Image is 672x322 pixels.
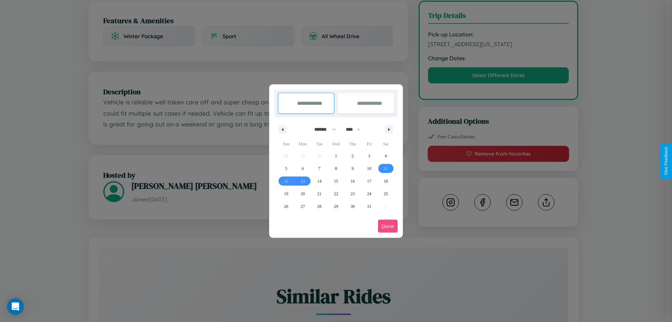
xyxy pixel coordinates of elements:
span: 19 [284,187,288,200]
button: 7 [311,162,328,175]
span: 1 [335,150,337,162]
button: 1 [328,150,344,162]
button: 12 [278,175,294,187]
span: 29 [334,200,338,213]
div: Give Feedback [664,147,668,175]
span: 21 [317,187,322,200]
span: 20 [301,187,305,200]
span: 10 [367,162,371,175]
span: 18 [384,175,388,187]
span: 23 [350,187,355,200]
span: 12 [284,175,288,187]
button: Done [378,220,398,233]
span: 7 [318,162,321,175]
span: 16 [350,175,355,187]
button: 5 [278,162,294,175]
span: 22 [334,187,338,200]
span: Mon [294,138,311,150]
span: 17 [367,175,371,187]
button: 19 [278,187,294,200]
span: 4 [385,150,387,162]
span: Sun [278,138,294,150]
div: Open Intercom Messenger [7,298,24,315]
button: 22 [328,187,344,200]
span: 26 [284,200,288,213]
button: 18 [378,175,394,187]
span: Thu [344,138,361,150]
button: 21 [311,187,328,200]
span: 6 [302,162,304,175]
span: 2 [351,150,353,162]
span: 24 [367,187,371,200]
span: 3 [368,150,370,162]
span: 28 [317,200,322,213]
button: 30 [344,200,361,213]
span: 30 [350,200,355,213]
button: 20 [294,187,311,200]
span: 27 [301,200,305,213]
span: 13 [301,175,305,187]
button: 13 [294,175,311,187]
button: 9 [344,162,361,175]
button: 29 [328,200,344,213]
button: 27 [294,200,311,213]
span: 8 [335,162,337,175]
span: 31 [367,200,371,213]
button: 16 [344,175,361,187]
span: Sat [378,138,394,150]
span: Fri [361,138,377,150]
button: 8 [328,162,344,175]
button: 3 [361,150,377,162]
span: 9 [351,162,353,175]
span: 11 [384,162,388,175]
span: 15 [334,175,338,187]
button: 10 [361,162,377,175]
span: Tue [311,138,328,150]
button: 31 [361,200,377,213]
button: 6 [294,162,311,175]
span: Wed [328,138,344,150]
button: 14 [311,175,328,187]
button: 25 [378,187,394,200]
button: 23 [344,187,361,200]
button: 17 [361,175,377,187]
button: 15 [328,175,344,187]
button: 2 [344,150,361,162]
button: 28 [311,200,328,213]
button: 24 [361,187,377,200]
span: 5 [285,162,287,175]
button: 26 [278,200,294,213]
button: 4 [378,150,394,162]
button: 11 [378,162,394,175]
span: 14 [317,175,322,187]
span: 25 [384,187,388,200]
